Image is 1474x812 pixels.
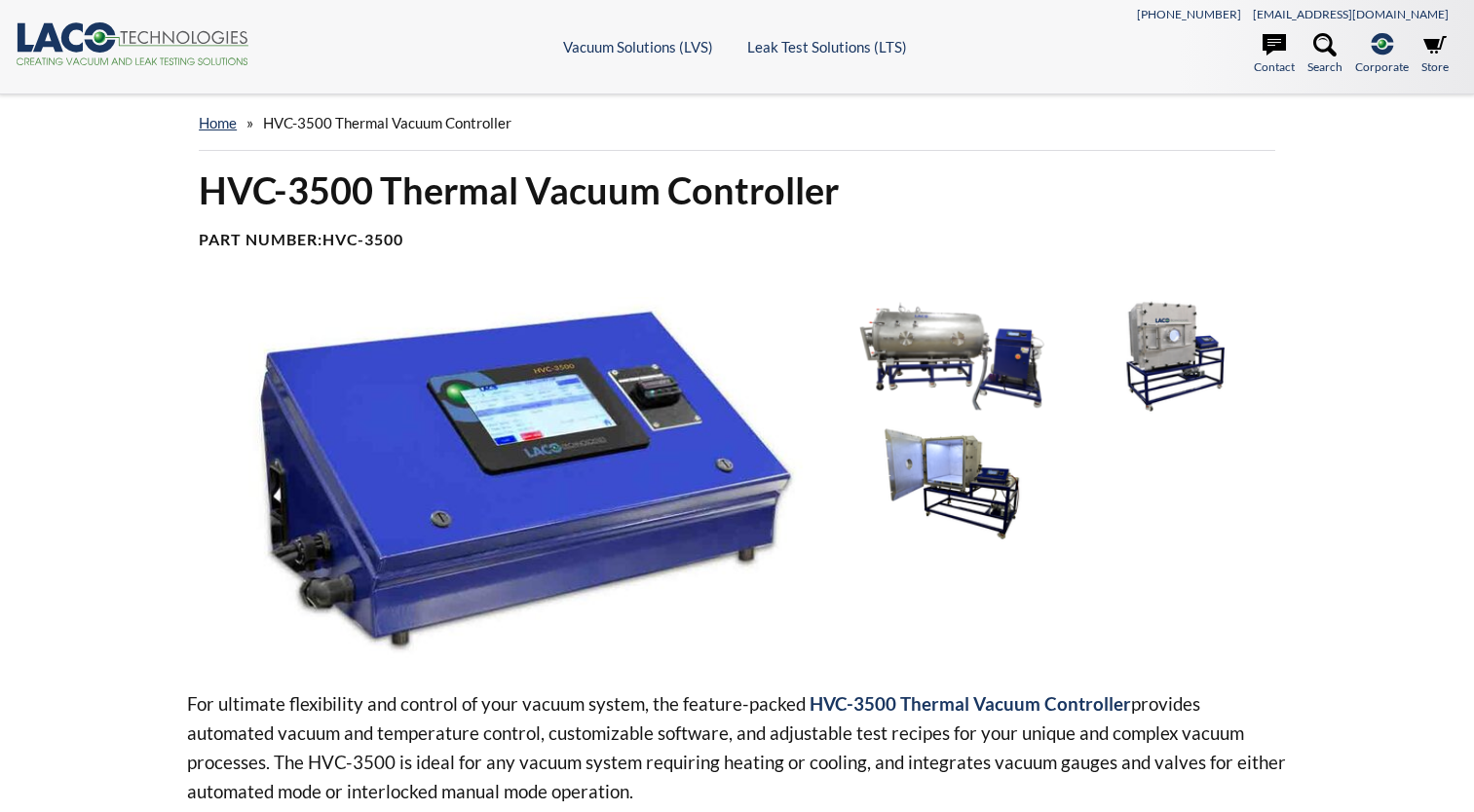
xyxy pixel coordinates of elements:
img: HVC-3500 Thermal Vacuum Controller in System, front view [847,297,1057,415]
strong: HVC-3500 Thermal Vacuum Controller [810,692,1131,715]
a: Contact [1254,33,1295,76]
span: HVC-3500 Thermal Vacuum Controller [263,114,511,131]
img: HVC-3500 in Cube Chamber System, angled view [1067,297,1277,415]
a: Search [1307,33,1342,76]
a: Vacuum Solutions (LVS) [563,38,713,55]
a: [EMAIL_ADDRESS][DOMAIN_NAME] [1253,7,1449,21]
a: [PHONE_NUMBER] [1137,7,1241,21]
h1: HVC-3500 Thermal Vacuum Controller [199,166,1275,214]
a: Leak Test Solutions (LTS) [747,38,907,55]
div: » [199,95,1275,151]
b: HVC-3500 [322,230,403,248]
a: Store [1421,33,1449,76]
a: home [199,114,237,131]
img: HVC-3500 in Cube Chamber System, open door [847,424,1057,542]
h4: Part Number: [199,230,1275,250]
img: HVC-3500 Thermal Vacuum Controller, angled view [187,297,831,658]
p: For ultimate flexibility and control of your vacuum system, the feature-packed provides automated... [187,689,1287,806]
span: Corporate [1355,57,1409,76]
